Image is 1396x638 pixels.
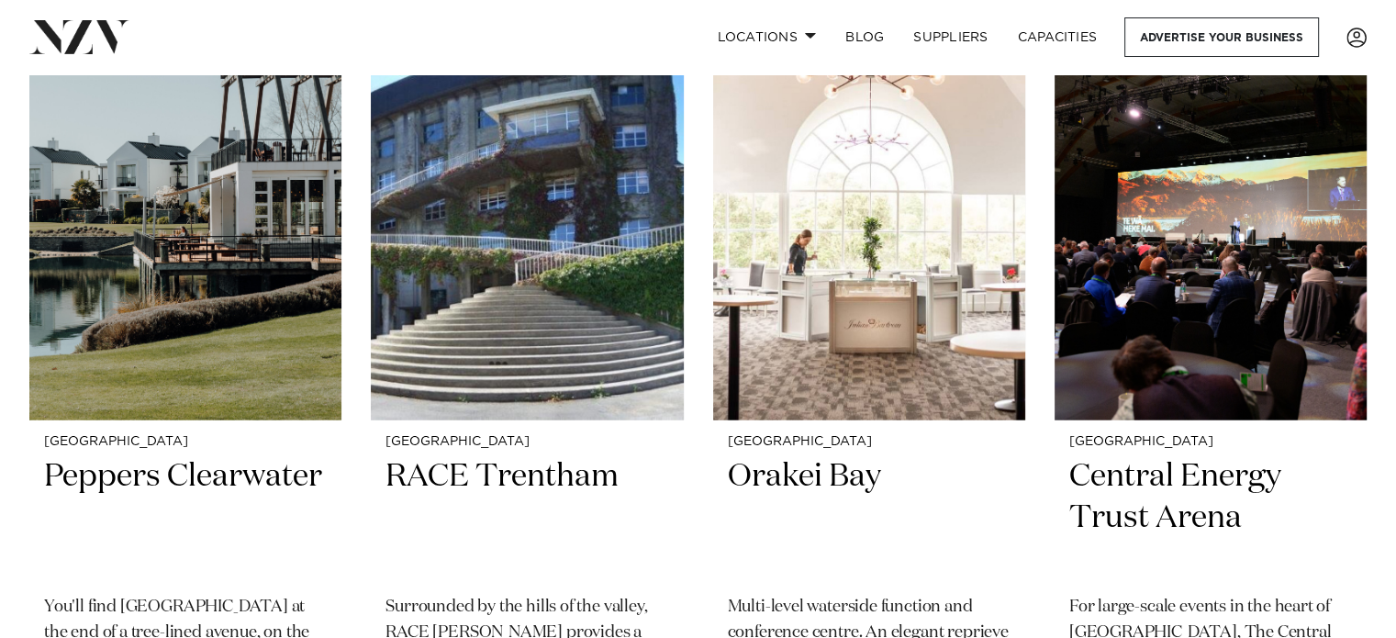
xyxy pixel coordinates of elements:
h2: Orakei Bay [728,456,1011,580]
small: [GEOGRAPHIC_DATA] [728,435,1011,449]
a: SUPPLIERS [899,17,1002,57]
h2: RACE Trentham [385,456,668,580]
a: Capacities [1003,17,1112,57]
a: Advertise your business [1124,17,1319,57]
small: [GEOGRAPHIC_DATA] [44,435,327,449]
a: Locations [702,17,831,57]
h2: Peppers Clearwater [44,456,327,580]
h2: Central Energy Trust Arena [1069,456,1352,580]
small: [GEOGRAPHIC_DATA] [1069,435,1352,449]
img: nzv-logo.png [29,20,129,53]
a: BLOG [831,17,899,57]
small: [GEOGRAPHIC_DATA] [385,435,668,449]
